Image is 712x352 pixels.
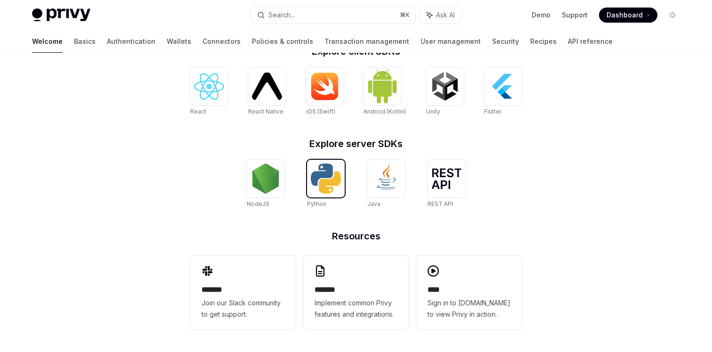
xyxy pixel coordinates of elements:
span: Python [307,200,326,207]
img: Java [371,164,401,194]
a: React NativeReact Native [248,67,286,116]
span: Java [367,200,380,207]
a: **** **Join our Slack community to get support. [190,256,296,329]
img: Python [311,164,341,194]
a: Dashboard [599,8,657,23]
img: REST API [431,168,461,189]
a: Android (Kotlin)Android (Kotlin) [364,67,406,116]
a: PythonPython [307,160,345,209]
a: Authentication [107,30,155,53]
h2: Explore server SDKs [190,139,522,148]
a: **** **Implement common Privy features and integrations. [303,256,409,329]
img: React Native [252,73,282,99]
span: iOS (Swift) [306,108,335,115]
span: Implement common Privy features and integrations. [315,297,397,320]
span: Android (Kotlin) [364,108,406,115]
a: FlutterFlutter [484,67,522,116]
a: Demo [532,10,550,20]
img: light logo [32,8,90,22]
span: Unity [426,108,440,115]
div: Search... [268,9,295,21]
img: iOS (Swift) [310,72,340,100]
img: NodeJS [251,164,281,194]
button: Search...⌘K [251,7,415,24]
a: NodeJSNodeJS [247,160,284,209]
img: Flutter [488,71,518,101]
img: React [194,73,224,100]
span: Join our Slack community to get support. [202,297,284,320]
a: ****Sign in to [DOMAIN_NAME] to view Privy in action. [416,256,522,329]
a: Policies & controls [252,30,313,53]
a: Connectors [202,30,241,53]
a: Wallets [167,30,191,53]
span: React Native [248,108,283,115]
a: Recipes [530,30,557,53]
a: REST APIREST API [428,160,465,209]
span: NodeJS [247,200,269,207]
span: Flutter [484,108,502,115]
a: iOS (Swift)iOS (Swift) [306,67,344,116]
a: JavaJava [367,160,405,209]
span: Ask AI [436,10,455,20]
a: Support [562,10,588,20]
span: Dashboard [607,10,643,20]
a: Transaction management [324,30,409,53]
img: Unity [430,71,460,101]
h2: Explore client SDKs [190,47,522,56]
h2: Resources [190,231,522,241]
img: Android (Kotlin) [367,68,397,104]
a: Basics [74,30,96,53]
a: API reference [568,30,613,53]
span: React [190,108,206,115]
a: User management [421,30,481,53]
span: ⌘ K [400,11,410,19]
span: REST API [428,200,453,207]
span: Sign in to [DOMAIN_NAME] to view Privy in action. [428,297,510,320]
button: Toggle dark mode [665,8,680,23]
a: ReactReact [190,67,228,116]
a: Welcome [32,30,63,53]
a: Security [492,30,519,53]
a: UnityUnity [426,67,464,116]
button: Ask AI [420,7,461,24]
